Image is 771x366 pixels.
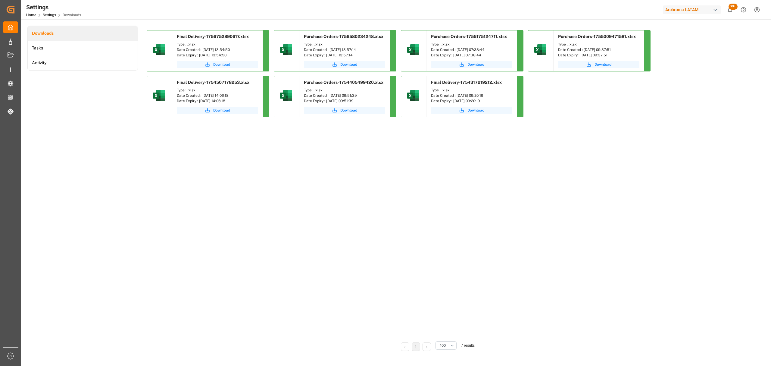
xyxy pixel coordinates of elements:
div: Settings [26,3,81,12]
a: Settings [43,13,56,17]
button: Download [177,107,258,114]
span: Download [340,62,357,67]
img: microsoft-excel-2019--v1.png [406,43,420,57]
div: Date Expiry : [DATE] 09:51:39 [304,98,385,104]
button: Help Center [737,3,750,17]
span: 99+ [729,4,738,10]
img: microsoft-excel-2019--v1.png [406,88,420,103]
li: 1 [412,342,420,351]
button: Download [177,61,258,68]
span: 100 [440,343,446,348]
a: 1 [415,345,417,349]
div: Date Expiry : [DATE] 07:38:44 [431,52,512,58]
img: microsoft-excel-2019--v1.png [279,88,293,103]
div: Date Created : [DATE] 09:51:39 [304,93,385,98]
div: Date Created : [DATE] 09:20:19 [431,93,512,98]
span: Download [467,62,484,67]
div: Archroma LATAM [663,5,721,14]
div: Type : .xlsx [177,42,258,47]
div: Type : .xlsx [558,42,639,47]
span: Download [467,108,484,113]
a: Home [26,13,36,17]
a: Tasks [28,41,138,55]
img: microsoft-excel-2019--v1.png [152,88,166,103]
img: microsoft-excel-2019--v1.png [533,43,548,57]
span: 7 results [461,343,475,348]
button: Download [558,61,639,68]
div: Date Created : [DATE] 07:38:44 [431,47,512,52]
span: Download [213,62,230,67]
div: Type : .xlsx [431,42,512,47]
div: Date Created : [DATE] 13:57:14 [304,47,385,52]
div: Date Created : [DATE] 14:06:18 [177,93,258,98]
span: Purchase Orders-1755009471581.xlsx [558,34,636,39]
li: Previous Page [401,342,409,351]
div: Type : .xlsx [177,87,258,93]
div: Date Expiry : [DATE] 13:54:50 [177,52,258,58]
button: Download [304,107,385,114]
a: Downloads [28,26,138,41]
div: Date Created : [DATE] 13:54:50 [177,47,258,52]
div: Type : .xlsx [304,42,385,47]
div: Type : .xlsx [304,87,385,93]
a: Activity [28,55,138,70]
span: Purchase Orders-1754405499420.xlsx [304,80,383,85]
div: Date Created : [DATE] 09:37:51 [558,47,639,52]
button: Download [431,61,512,68]
span: Download [213,108,230,113]
span: Final Delivery-1756752890617.xlsx [177,34,249,39]
li: Next Page [423,342,431,351]
div: Type : .xlsx [431,87,512,93]
img: microsoft-excel-2019--v1.png [152,43,166,57]
span: Final Delivery-1754507178253.xlsx [177,80,249,85]
img: microsoft-excel-2019--v1.png [279,43,293,57]
span: Purchase Orders-1756580234248.xlsx [304,34,383,39]
span: Download [595,62,611,67]
div: Date Expiry : [DATE] 14:06:18 [177,98,258,104]
button: show 101 new notifications [723,3,737,17]
button: Download [304,61,385,68]
div: Date Expiry : [DATE] 09:20:19 [431,98,512,104]
div: Date Expiry : [DATE] 09:37:51 [558,52,639,58]
button: open menu [435,341,457,350]
span: Final Delivery-1754317219212.xlsx [431,80,502,85]
button: Archroma LATAM [663,4,723,15]
div: Date Expiry : [DATE] 13:57:14 [304,52,385,58]
button: Download [431,107,512,114]
span: Purchase Orders-1755175124711.xlsx [431,34,507,39]
span: Download [340,108,357,113]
